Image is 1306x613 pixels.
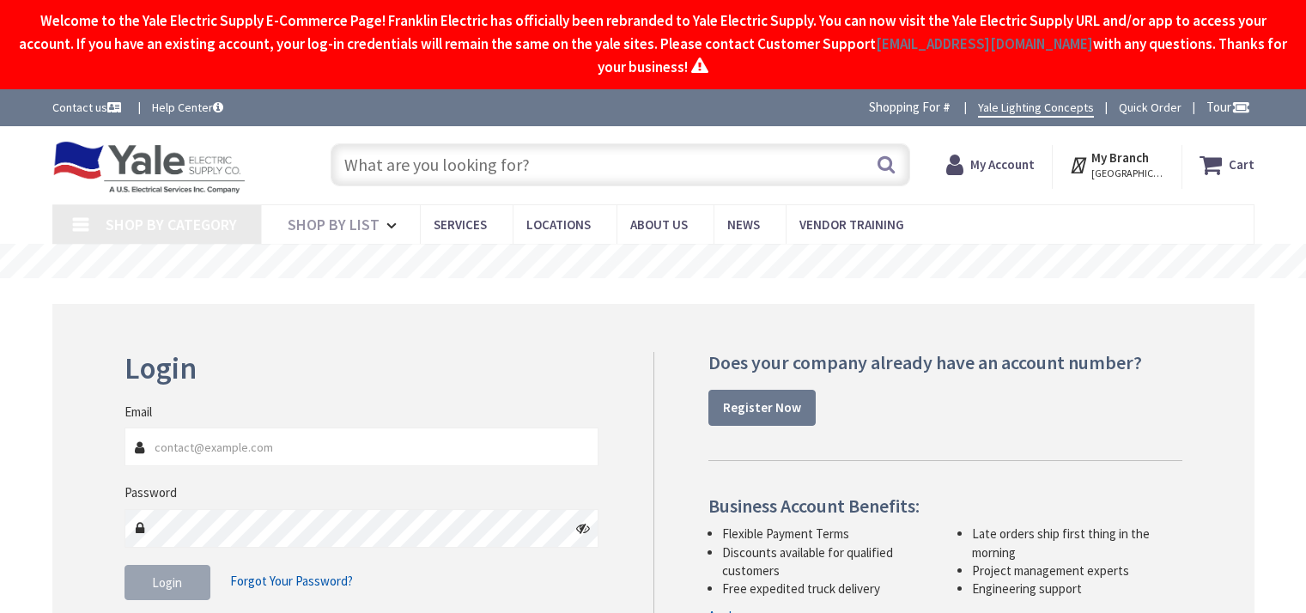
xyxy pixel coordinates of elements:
strong: Register Now [723,399,801,416]
strong: My Account [970,156,1035,173]
button: Login [125,565,210,601]
span: [GEOGRAPHIC_DATA], [GEOGRAPHIC_DATA] [1091,167,1164,180]
img: Yale Electric Supply Co. [52,141,246,194]
span: Forgot Your Password? [230,573,353,589]
a: My Account [946,149,1035,180]
span: Shopping For [869,99,940,115]
li: Late orders ship first thing in the morning [972,525,1182,561]
a: Register Now [708,390,816,426]
span: Vendor Training [799,216,904,233]
h4: Business Account Benefits: [708,495,1182,516]
span: Shop By Category [106,215,237,234]
label: Password [125,483,177,501]
strong: My Branch [1091,149,1149,166]
label: Email [125,403,152,421]
li: Project management experts [972,561,1182,580]
span: Shop By List [288,215,380,234]
h2: Login [125,352,599,385]
a: Yale Lighting Concepts [978,99,1094,118]
input: What are you looking for? [331,143,910,186]
a: Contact us [52,99,125,116]
h4: Does your company already have an account number? [708,352,1182,373]
a: Quick Order [1119,99,1181,116]
li: Flexible Payment Terms [722,525,932,543]
span: About Us [630,216,688,233]
a: Cart [1200,149,1254,180]
i: Click here to show/hide password [576,521,590,535]
span: Login [152,574,182,591]
span: Tour [1206,99,1250,115]
span: Services [434,216,487,233]
strong: Cart [1229,149,1254,180]
div: My Branch [GEOGRAPHIC_DATA], [GEOGRAPHIC_DATA] [1069,149,1164,180]
a: Forgot Your Password? [230,565,353,598]
li: Free expedited truck delivery [722,580,932,598]
span: Welcome to the Yale Electric Supply E-Commerce Page! Franklin Electric has officially been rebran... [19,11,1287,76]
a: Help Center [152,99,223,116]
strong: # [943,99,951,115]
a: [EMAIL_ADDRESS][DOMAIN_NAME] [876,33,1093,56]
li: Discounts available for qualified customers [722,543,932,580]
input: Email [125,428,599,466]
span: News [727,216,760,233]
span: Locations [526,216,591,233]
li: Engineering support [972,580,1182,598]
